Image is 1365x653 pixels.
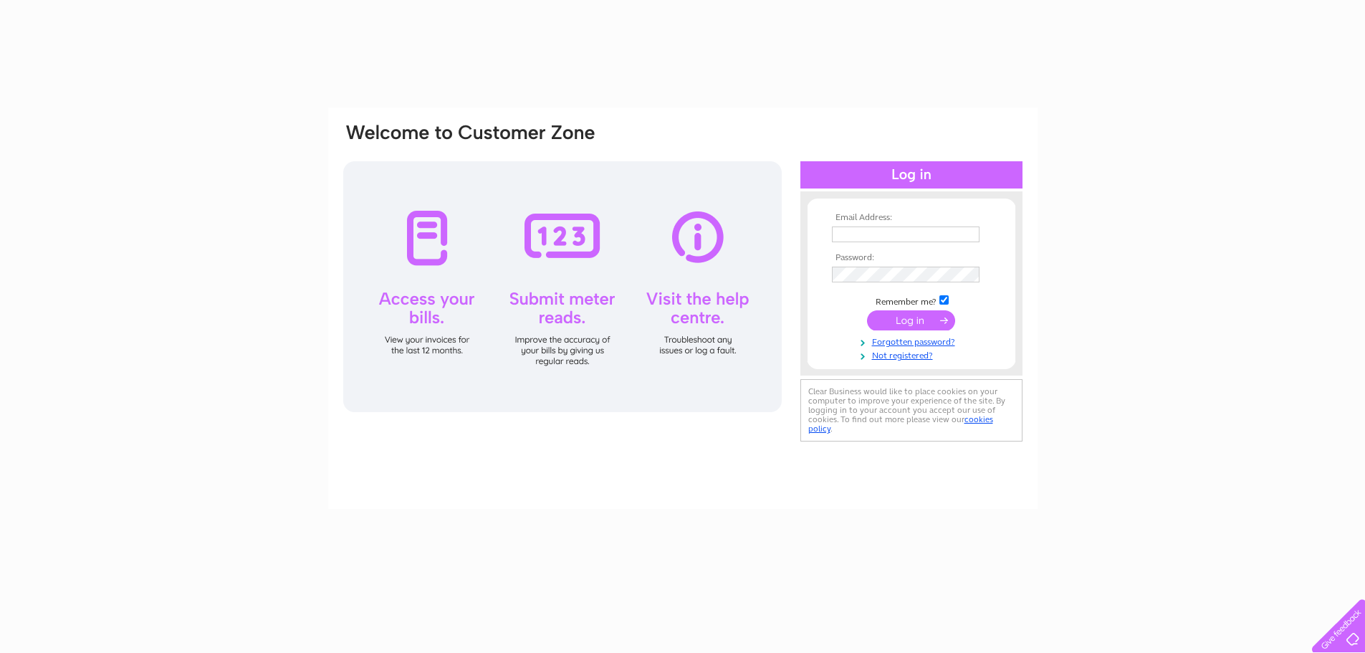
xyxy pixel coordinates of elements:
a: cookies policy [808,414,993,434]
a: Forgotten password? [832,334,995,348]
input: Submit [867,310,955,330]
div: Clear Business would like to place cookies on your computer to improve your experience of the sit... [800,379,1022,442]
a: Not registered? [832,348,995,361]
td: Remember me? [828,293,995,308]
th: Password: [828,253,995,263]
th: Email Address: [828,213,995,223]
